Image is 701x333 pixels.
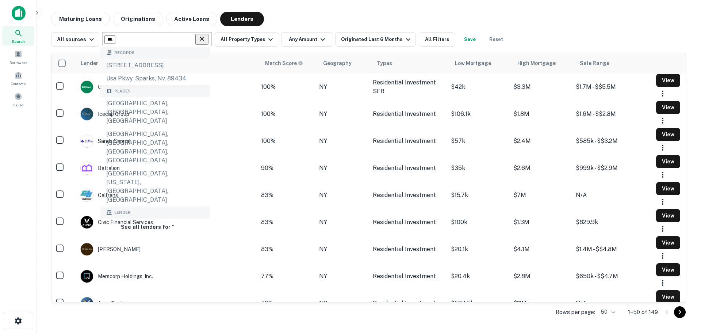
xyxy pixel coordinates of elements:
div: Search [2,26,34,46]
div: Axos Bank [80,297,123,310]
td: $4.1M [513,236,575,263]
div: SFR [373,87,450,96]
div: NY [319,110,372,118]
div: Residential Investment [373,272,450,281]
div: Residential Investment [373,164,450,173]
div: Types [377,59,392,68]
button: View [656,182,680,195]
td: $20.1k [451,236,513,263]
td: $100k [451,209,513,236]
td: $11M [513,290,575,317]
div: Residential Investment [373,78,450,87]
h6: Match Score [265,59,302,67]
button: Originated Last 6 Months [335,32,415,47]
td: $1.3M [513,209,575,236]
div: [PERSON_NAME] [80,243,141,256]
span: Places [114,88,131,94]
button: All sources [51,32,99,47]
div: Sale Range [580,59,609,68]
div: Capitalize uses an advanced AI algorithm to match your search with the best lender. The match sco... [261,245,318,254]
div: Capitalize uses an advanced AI algorithm to match your search with the best lender. The match sco... [261,299,318,308]
td: N/A [575,182,656,209]
td: $1.7M - $$5.5M [575,73,656,101]
div: Geography [323,59,352,68]
div: Residential Investment [373,218,450,227]
div: Merscorp Holdings, Inc. [80,270,153,283]
div: Capitalize uses an advanced AI algorithm to match your search with the best lender. The match sco... [265,59,303,67]
img: picture [81,135,93,147]
td: $7M [513,182,575,209]
td: $2.8M [513,263,575,290]
td: $20.4k [451,263,513,290]
img: picture [81,297,93,310]
div: High Mortgage [517,59,556,68]
td: $650k - $$4.7M [575,263,656,290]
div: NY [319,245,372,254]
td: $585k - $$3.2M [575,128,656,155]
div: NY [319,191,372,200]
div: Capitalize uses an advanced AI algorithm to match your search with the best lender. The match sco... [261,218,318,227]
button: Maturing Loans [51,12,110,26]
div: Residential Investment [373,110,450,118]
div: [GEOGRAPHIC_DATA], [GEOGRAPHIC_DATA], [GEOGRAPHIC_DATA] [100,97,210,128]
div: Civic Financial Services [80,216,153,229]
div: Icecap Group [80,107,129,121]
button: Active Loans [166,12,217,26]
div: Residential Investment [373,245,450,254]
div: NY [319,218,372,227]
div: Battalion [80,162,120,175]
th: Capitalize uses an advanced AI algorithm to match your search with the best lender. The match sco... [261,53,319,73]
button: View [656,209,680,222]
a: Borrowers [2,47,34,67]
td: $2.6M [513,155,575,182]
th: Lender [76,53,261,73]
td: $35k [451,155,513,182]
button: View [656,236,680,249]
button: View [656,74,680,87]
div: Saved [2,90,34,109]
div: Capitalize uses an advanced AI algorithm to match your search with the best lender. The match sco... [261,191,318,200]
div: [GEOGRAPHIC_DATA], [GEOGRAPHIC_DATA], [GEOGRAPHIC_DATA], [GEOGRAPHIC_DATA] [100,128,210,167]
button: Clear [195,34,208,45]
div: Residential Investment [373,299,450,308]
button: View [656,101,680,114]
div: Chat Widget [664,275,701,310]
span: Records [114,50,135,56]
div: 50 [598,307,616,317]
div: usa pkwy, sparks, nv, 89434 [100,72,210,85]
span: Lender [114,209,131,216]
div: Capitalize uses an advanced AI algorithm to match your search with the best lender. The match sco... [261,164,318,173]
button: Save your search to get updates of matches that match your search criteria. [458,32,482,47]
th: Low Mortgage [451,53,513,73]
div: [STREET_ADDRESS] [100,59,210,72]
div: Residential Investment [373,137,450,145]
td: $1.8M [513,101,575,128]
button: All Filters [419,32,455,47]
span: Contacts [11,81,26,87]
img: picture [81,162,93,174]
td: $829.9k [575,209,656,236]
button: Lenders [220,12,264,26]
img: picture [81,189,93,201]
td: $1.4M - $$4.8M [575,236,656,263]
img: picture [81,108,93,120]
div: All sources [57,35,96,44]
td: $57k [451,128,513,155]
td: $999k - $$2.9M [575,155,656,182]
td: $106.1k [451,101,513,128]
button: View [656,128,680,141]
div: Originated Last 6 Months [341,35,412,44]
th: Types [372,53,451,73]
div: Capitalize uses an advanced AI algorithm to match your search with the best lender. The match sco... [261,137,318,145]
div: Sands Capital [80,135,131,148]
button: Go to next page [674,306,686,318]
div: Caltrans [80,189,118,202]
div: Citizens [80,80,117,94]
div: Lender [81,59,98,68]
button: View [656,263,680,276]
div: NY [319,164,372,173]
div: Capitalize uses an advanced AI algorithm to match your search with the best lender. The match sco... [261,110,318,118]
a: Contacts [2,68,34,88]
div: [GEOGRAPHIC_DATA], [US_STATE], [GEOGRAPHIC_DATA], [GEOGRAPHIC_DATA] [100,167,210,207]
td: $3.3M [513,73,575,101]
